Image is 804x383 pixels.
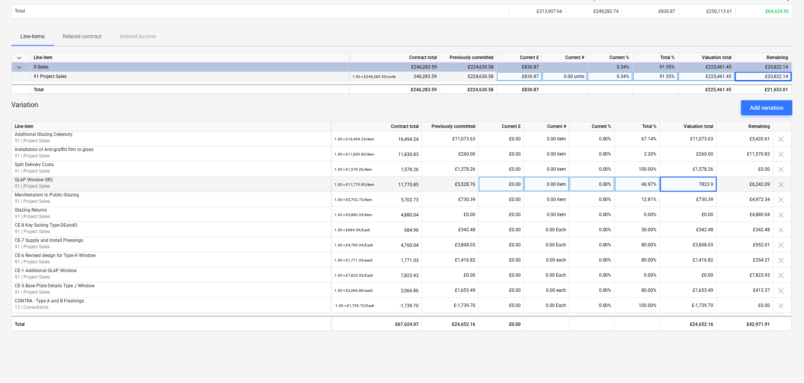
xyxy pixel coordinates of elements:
[20,33,45,40] p: Line-items
[570,177,615,192] div: 0.00%
[479,237,524,252] div: £0.00
[615,192,660,207] div: 12.81%
[331,122,422,131] div: Contract total
[717,131,774,146] div: £5,420.61
[15,153,328,159] p: 91 | Project Sales
[570,237,615,252] div: 0.00%
[717,122,774,131] div: Remaining
[479,252,524,268] div: £0.00
[542,72,588,81] div: 0.00 units
[570,146,615,162] div: 0.00%
[524,298,570,313] div: 0.00 Each
[63,33,102,40] p: Related contract
[15,252,328,259] p: CE-6 Revised design for Type H Window
[615,146,660,162] div: 2.20%
[717,222,774,237] div: £342.48
[334,177,419,192] div: 11,770.85
[349,62,440,72] div: £246,283.59
[334,288,373,293] small: 1.00 × £2,066.86 / each
[334,146,419,162] div: 11,830.83
[15,274,328,280] p: 91 | Project Sales
[717,316,774,331] div: £42,971.91
[349,84,440,94] div: £246,283.59
[31,84,349,94] div: Total
[334,228,370,232] small: 1.00 × £684.96 / Each
[15,213,328,220] p: 91 | Project Sales
[479,268,524,283] div: £0.00
[15,222,328,229] p: CE-8 Key Suiting Type DEandG
[15,268,328,274] p: CE-1 Additional GLAP Window
[422,283,479,298] div: £1,653.49
[422,237,479,252] div: £3,808.03
[524,131,570,146] div: 0.00 item
[570,283,615,298] div: 0.00%
[678,62,735,72] div: £225,461.45
[615,283,660,298] div: 80.00%
[440,84,497,94] div: £224,630.58
[15,168,328,174] p: 91 | Project Sales
[15,131,328,138] p: Additional Glazing Celestory
[588,53,633,62] div: Current %
[570,122,615,131] div: Current %
[12,122,331,131] div: Line-item
[334,192,419,207] div: 5,702.73
[615,298,660,313] div: 100.00%
[660,316,717,331] div: £24,652.16
[334,252,419,268] div: 1,771.03
[15,289,328,296] p: 91 | Project Sales
[334,258,373,262] small: 1.00 × £1,771.03 / each
[678,84,735,94] div: £225,461.45
[717,192,774,207] div: £4,972.34
[678,53,735,62] div: Valuation total
[717,252,774,268] div: £354.21
[15,183,328,190] p: 91 | Project Sales
[422,146,479,162] div: £260.00
[334,213,372,217] small: 1.00 × £4,880.04 / item
[660,207,717,222] div: £0.00
[334,182,374,187] small: 1.00 × £11,770.85 / item
[15,229,328,235] p: 91 | Project Sales
[524,237,570,252] div: 0.00 Each
[334,162,419,177] div: 1,578.26
[615,237,660,252] div: 80.00%
[660,192,717,207] div: £730.39
[31,53,349,62] div: Line-item
[570,268,615,283] div: 0.00%
[334,268,419,283] div: 7,823.93
[440,62,497,72] div: £224,630.58
[479,146,524,162] div: £0.00
[570,192,615,207] div: 0.00%
[497,53,542,62] div: Current £
[479,131,524,146] div: £0.00
[479,283,524,298] div: £0.00
[15,244,328,250] p: 91 | Project Sales
[717,268,774,283] div: £7,823.93
[660,146,717,162] div: £260.00
[509,5,565,17] div: £313,907.66
[660,222,717,237] div: £342.48
[334,137,374,141] small: 1.00 × £16,494.24 / item
[479,298,524,313] div: £0.00
[422,252,479,268] div: £1,416.82
[334,152,374,156] small: 1.00 × £11,830.83 / item
[349,53,440,62] div: Contract total
[15,283,328,289] p: CE-5 Base Plate Details Type J WIndow
[352,72,437,81] div: 246,283.59
[15,304,328,311] p: 13 | Consultants
[615,162,660,177] div: 100.00%
[422,316,479,331] div: £24,652.16
[570,298,615,313] div: 0.00%
[15,63,24,72] span: keyboard_arrow_down
[334,283,419,298] div: 2,066.86
[524,162,570,177] div: 0.00 item
[542,53,588,62] div: Current #
[479,122,524,131] div: Current £
[735,62,792,72] div: £20,822.14
[479,207,524,222] div: £0.00
[660,252,717,268] div: £1,416.82
[15,8,25,14] p: Total
[524,146,570,162] div: 0.00 item
[334,304,374,308] small: -1.00 × £1,739.70 / Each
[422,162,479,177] div: £1,578.26
[660,122,717,131] div: Valuation total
